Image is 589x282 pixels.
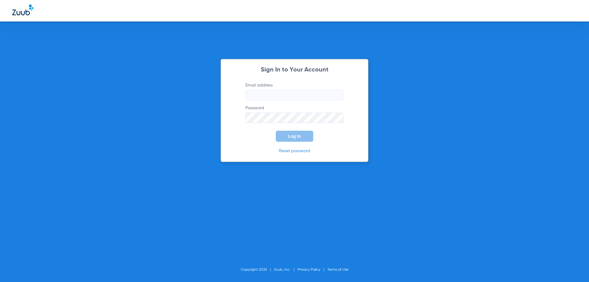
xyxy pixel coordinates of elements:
img: Zuub Logo [12,5,33,15]
input: Email address [245,90,344,100]
h2: Sign In to Your Account [236,67,353,73]
li: Zuub, Inc. [274,267,298,273]
li: Copyright 2025 [241,267,274,273]
input: Password [245,113,344,123]
label: Password [245,105,344,123]
a: Reset password [279,149,310,153]
a: Privacy Policy [298,268,320,272]
span: Log In [288,134,301,139]
label: Email address [245,82,344,100]
button: Log In [276,131,313,142]
a: Terms of Use [327,268,348,272]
